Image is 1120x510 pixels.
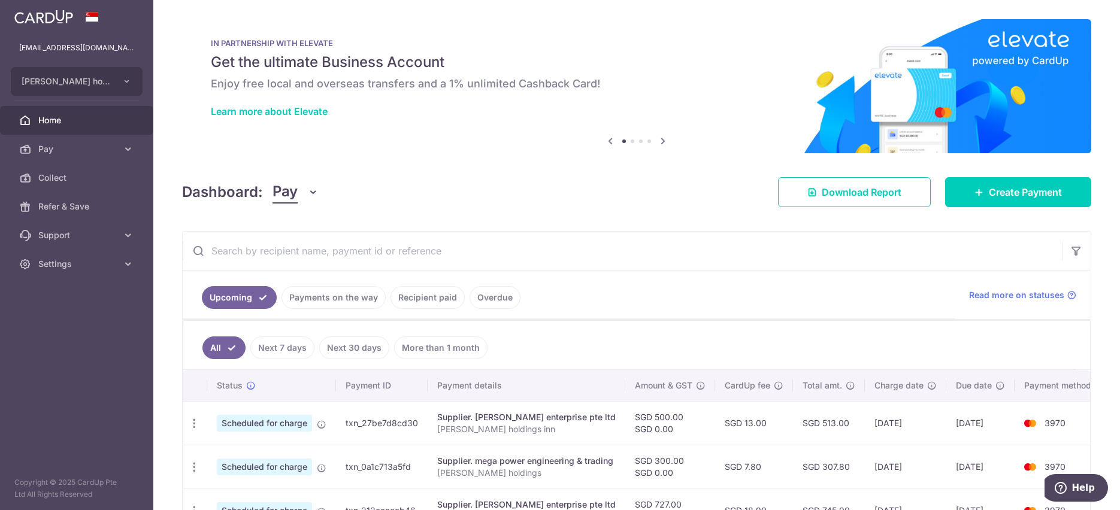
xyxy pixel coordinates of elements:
span: Home [38,114,117,126]
span: Support [38,229,117,241]
a: All [202,336,246,359]
td: SGD 7.80 [715,445,793,488]
img: Bank Card [1018,460,1042,474]
th: Payment method [1015,370,1106,401]
span: Charge date [874,380,924,391]
div: Supplier. [PERSON_NAME] enterprise pte ltd [437,411,616,423]
p: [EMAIL_ADDRESS][DOMAIN_NAME] [19,42,134,54]
a: Next 30 days [319,336,389,359]
a: Recipient paid [391,286,465,309]
h6: Enjoy free local and overseas transfers and a 1% unlimited Cashback Card! [211,77,1063,91]
td: txn_27be7d8cd30 [336,401,428,445]
a: Upcoming [202,286,277,309]
a: Read more on statuses [969,289,1076,301]
button: Pay [273,181,319,204]
span: Amount & GST [635,380,692,391]
span: Settings [38,258,117,270]
a: Create Payment [945,177,1091,207]
a: Download Report [778,177,931,207]
a: More than 1 month [394,336,488,359]
span: Create Payment [989,185,1062,199]
span: 3970 [1045,462,1065,472]
h5: Get the ultimate Business Account [211,53,1063,72]
p: [PERSON_NAME] holdings inn [437,423,616,435]
th: Payment details [428,370,625,401]
a: Payments on the way [281,286,386,309]
span: [PERSON_NAME] holdings inn bike leasing pte ltd [22,75,110,87]
span: Total amt. [803,380,842,391]
p: IN PARTNERSHIP WITH ELEVATE [211,38,1063,48]
td: [DATE] [946,445,1015,488]
td: [DATE] [865,445,946,488]
span: Due date [956,380,992,391]
td: SGD 513.00 [793,401,865,445]
img: Renovation banner [182,19,1091,153]
span: Pay [38,143,117,155]
td: SGD 307.80 [793,445,865,488]
span: Download Report [822,185,901,199]
p: [PERSON_NAME] holdings [437,467,616,479]
td: [DATE] [946,401,1015,445]
span: Collect [38,172,117,184]
td: SGD 300.00 SGD 0.00 [625,445,715,488]
span: Scheduled for charge [217,415,312,432]
button: [PERSON_NAME] holdings inn bike leasing pte ltd [11,67,143,96]
a: Learn more about Elevate [211,105,328,117]
td: txn_0a1c713a5fd [336,445,428,488]
span: 3970 [1045,418,1065,428]
span: Refer & Save [38,201,117,212]
span: CardUp fee [725,380,770,391]
h4: Dashboard: [182,181,263,203]
img: Bank Card [1018,416,1042,430]
a: Overdue [470,286,520,309]
span: Pay [273,181,298,204]
td: [DATE] [865,401,946,445]
span: Read more on statuses [969,289,1064,301]
img: CardUp [14,10,73,24]
td: SGD 500.00 SGD 0.00 [625,401,715,445]
a: Next 7 days [250,336,314,359]
span: Scheduled for charge [217,459,312,475]
th: Payment ID [336,370,428,401]
td: SGD 13.00 [715,401,793,445]
iframe: Opens a widget where you can find more information [1045,474,1108,504]
span: Status [217,380,243,391]
input: Search by recipient name, payment id or reference [183,232,1062,270]
div: Supplier. mega power engineering & trading [437,455,616,467]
